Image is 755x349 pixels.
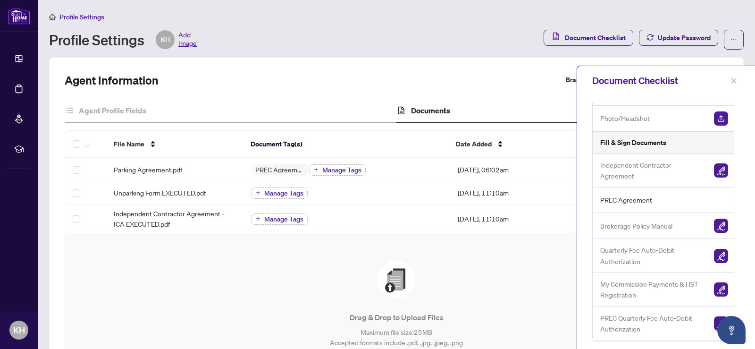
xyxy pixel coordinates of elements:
[714,111,728,126] img: Upload Document
[730,77,737,84] span: close
[600,221,672,231] span: Brokerage Policy Manual
[714,282,728,297] img: Sign Document
[314,167,319,172] span: plus
[600,313,706,335] span: PREC Quarterly Fee Auto-Debit Authorization
[717,316,746,344] button: Open asap
[310,164,366,176] button: Manage Tags
[600,113,650,124] span: Photo/Headshot
[114,139,144,149] span: File Name
[600,137,666,148] h5: Fill & Sign Documents
[450,181,581,204] td: [DATE], 11:10am
[8,7,30,25] img: logo
[600,160,706,182] span: Independent Contractor Agreement
[252,213,308,225] button: Manage Tags
[600,245,706,267] span: Quarterly Fee Auto-Debit Authorization
[252,187,308,199] button: Manage Tags
[252,166,308,173] span: PREC Agreement
[714,163,728,178] img: Sign Document
[450,158,581,181] td: [DATE], 06:02am
[13,323,25,337] span: KH
[243,131,448,158] th: Document Tag(s)
[730,36,737,43] span: ellipsis
[714,249,728,263] img: Sign Document
[600,195,652,205] span: PREC Agreement
[448,131,579,158] th: Date Added
[114,187,206,198] span: Unparking Form EXECUTED.pdf
[256,216,260,221] span: plus
[377,261,415,298] img: File Upload
[59,13,104,21] span: Profile Settings
[714,219,728,233] img: Sign Document
[566,75,588,85] label: Branch:
[658,30,711,45] span: Update Password
[84,312,709,323] p: Drag & Drop to Upload Files
[450,204,581,233] td: [DATE], 11:10am
[114,164,182,175] span: Parking Agreement.pdf
[106,131,243,158] th: File Name
[79,105,146,116] h4: Agent Profile Fields
[639,30,718,46] button: Update Password
[600,279,706,301] span: My Commission Payments & HST Registration
[714,316,728,331] img: Sign Document
[161,34,170,45] span: KH
[256,190,260,195] span: plus
[264,216,303,222] span: Manage Tags
[565,30,626,45] span: Document Checklist
[322,167,361,173] span: Manage Tags
[84,327,709,348] p: Maximum file size: 25 MB Accepted formats include .pdf, .jpg, .jpeg, .png
[178,30,197,49] span: Add Image
[411,105,450,116] h4: Documents
[49,14,56,20] span: home
[65,73,159,88] h2: Agent Information
[49,30,197,49] div: Profile Settings
[264,190,303,196] span: Manage Tags
[544,30,633,46] button: Document Checklist
[114,208,236,229] span: Independent Contractor Agreement - ICA EXECUTED.pdf
[592,74,728,88] div: Document Checklist
[456,139,492,149] span: Date Added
